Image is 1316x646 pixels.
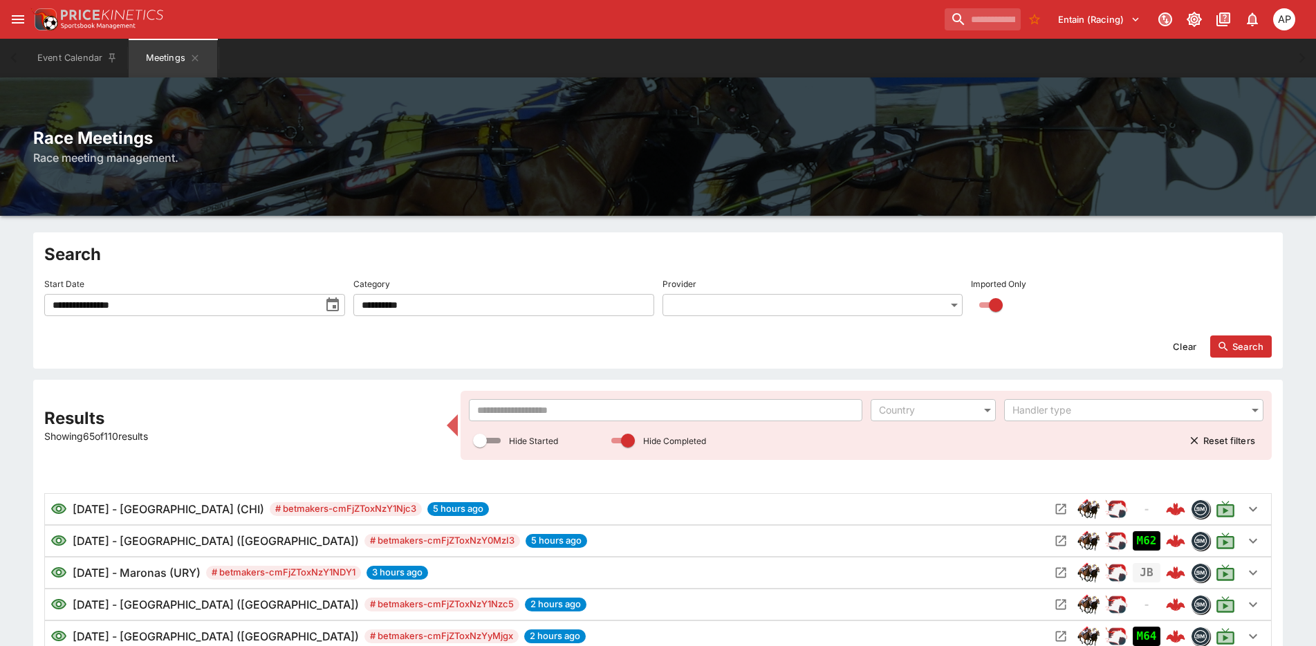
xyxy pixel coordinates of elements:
[1133,499,1160,519] div: No Jetbet
[1077,562,1100,584] div: horse_racing
[73,533,359,549] h6: [DATE] - [GEOGRAPHIC_DATA] ([GEOGRAPHIC_DATA])
[44,407,438,429] h2: Results
[1105,593,1127,616] div: ParallelRacing Handler
[1050,530,1072,552] button: Open Meeting
[1105,498,1127,520] div: ParallelRacing Handler
[33,149,1283,166] h6: Race meeting management.
[1191,563,1210,582] div: betmakers
[1077,498,1100,520] div: horse_racing
[6,7,30,32] button: open drawer
[1216,595,1235,614] svg: Live
[524,629,586,643] span: 2 hours ago
[1105,562,1127,584] img: racing.png
[1240,7,1265,32] button: Notifications
[44,429,438,443] p: Showing 65 of 110 results
[1105,593,1127,616] img: racing.png
[509,435,558,447] p: Hide Started
[1105,530,1127,552] img: racing.png
[50,533,67,549] svg: Visible
[270,502,422,516] span: # betmakers-cmFjZToxNzY1Njc3
[971,278,1026,290] p: Imported Only
[73,564,201,581] h6: [DATE] - Maronas (URY)
[662,278,696,290] p: Provider
[1153,7,1178,32] button: Connected to PK
[1077,498,1100,520] img: horse_racing.png
[364,629,519,643] span: # betmakers-cmFjZToxNzYyMjgx
[1077,593,1100,616] div: horse_racing
[1133,563,1160,582] div: Jetbet not yet mapped
[1105,530,1127,552] div: ParallelRacing Handler
[367,566,428,580] span: 3 hours ago
[73,628,359,645] h6: [DATE] - [GEOGRAPHIC_DATA] ([GEOGRAPHIC_DATA])
[1192,596,1210,613] img: betmakers.png
[353,278,390,290] p: Category
[1192,564,1210,582] img: betmakers.png
[33,127,1283,149] h2: Race Meetings
[526,534,587,548] span: 5 hours ago
[1192,532,1210,550] img: betmakers.png
[1166,531,1185,551] img: logo-cerberus--red.svg
[1191,499,1210,519] div: betmakers
[945,8,1021,30] input: search
[61,10,163,20] img: PriceKinetics
[1182,7,1207,32] button: Toggle light/dark mode
[1191,627,1210,646] div: betmakers
[643,435,706,447] p: Hide Completed
[1050,593,1072,616] button: Open Meeting
[1211,7,1236,32] button: Documentation
[1023,8,1046,30] button: No Bookmarks
[1050,8,1149,30] button: Select Tenant
[50,564,67,581] svg: Visible
[1133,595,1160,614] div: No Jetbet
[1050,498,1072,520] button: Open Meeting
[30,6,58,33] img: PriceKinetics Logo
[1269,4,1299,35] button: Allan Pollitt
[1191,595,1210,614] div: betmakers
[44,243,1272,265] h2: Search
[1133,531,1160,551] div: Imported to Jetbet as OPEN
[1166,595,1185,614] img: logo-cerberus--red.svg
[1165,335,1205,358] button: Clear
[364,598,519,611] span: # betmakers-cmFjZToxNzY1Nzc5
[1105,498,1127,520] img: racing.png
[50,628,67,645] svg: Visible
[1012,403,1241,417] div: Handler type
[1077,593,1100,616] img: horse_racing.png
[50,596,67,613] svg: Visible
[1216,531,1235,551] svg: Live
[1166,627,1185,646] img: logo-cerberus--red.svg
[525,598,586,611] span: 2 hours ago
[1133,627,1160,646] div: Imported to Jetbet as OPEN
[73,596,359,613] h6: [DATE] - [GEOGRAPHIC_DATA] ([GEOGRAPHIC_DATA])
[1216,563,1235,582] svg: Live
[1181,430,1263,452] button: Reset filters
[1166,499,1185,519] img: logo-cerberus--red.svg
[129,39,217,77] button: Meetings
[364,534,520,548] span: # betmakers-cmFjZToxNzY0MzI3
[1216,627,1235,646] svg: Live
[1192,500,1210,518] img: betmakers.png
[206,566,361,580] span: # betmakers-cmFjZToxNzY1NDY1
[427,502,489,516] span: 5 hours ago
[1210,335,1272,358] button: Search
[1192,627,1210,645] img: betmakers.png
[1077,530,1100,552] img: horse_racing.png
[1077,530,1100,552] div: horse_racing
[879,403,974,417] div: Country
[1216,499,1235,519] svg: Live
[61,23,136,29] img: Sportsbook Management
[1273,8,1295,30] div: Allan Pollitt
[50,501,67,517] svg: Visible
[1105,562,1127,584] div: ParallelRacing Handler
[29,39,126,77] button: Event Calendar
[44,278,84,290] p: Start Date
[1050,562,1072,584] button: Open Meeting
[1077,562,1100,584] img: horse_racing.png
[320,293,345,317] button: toggle date time picker
[1166,563,1185,582] img: logo-cerberus--red.svg
[1191,531,1210,551] div: betmakers
[73,501,264,517] h6: [DATE] - [GEOGRAPHIC_DATA] (CHI)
